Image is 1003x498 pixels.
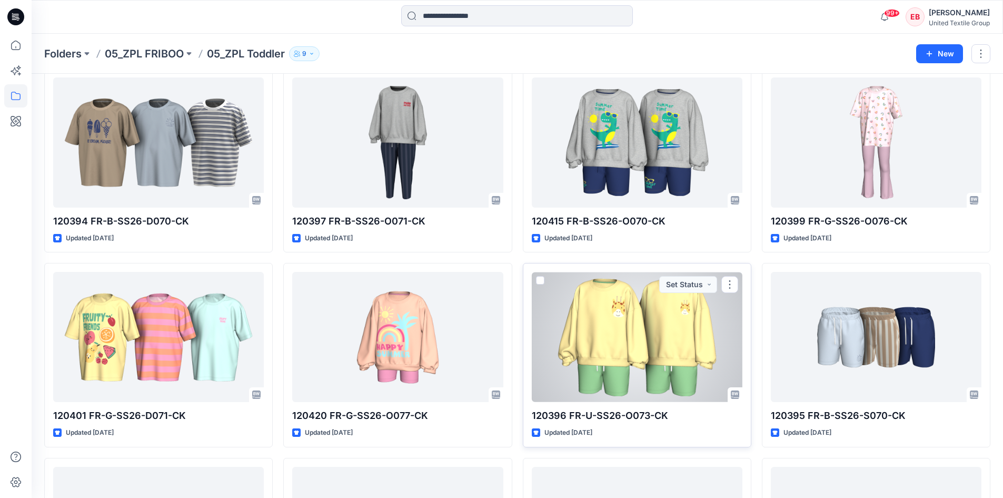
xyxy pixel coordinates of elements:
[771,77,981,208] a: 120399 FR-G-SS26-O076-CK
[783,427,831,438] p: Updated [DATE]
[532,272,742,402] a: 120396 FR-U-SS26-O073-CK
[105,46,184,61] a: 05_ZPL FRIBOO
[544,233,592,244] p: Updated [DATE]
[207,46,285,61] p: 05_ZPL Toddler
[305,233,353,244] p: Updated [DATE]
[44,46,82,61] a: Folders
[916,44,963,63] button: New
[53,272,264,402] a: 120401 FR-G-SS26-D071-CK
[929,6,990,19] div: [PERSON_NAME]
[532,77,742,208] a: 120415 FR-B-SS26-O070-CK
[771,214,981,229] p: 120399 FR-G-SS26-O076-CK
[53,408,264,423] p: 120401 FR-G-SS26-D071-CK
[292,214,503,229] p: 120397 FR-B-SS26-O071-CK
[305,427,353,438] p: Updated [DATE]
[884,9,900,17] span: 99+
[53,77,264,208] a: 120394 FR-B-SS26-D070-CK
[292,77,503,208] a: 120397 FR-B-SS26-O071-CK
[66,427,114,438] p: Updated [DATE]
[544,427,592,438] p: Updated [DATE]
[289,46,320,61] button: 9
[929,19,990,27] div: United Textile Group
[783,233,831,244] p: Updated [DATE]
[66,233,114,244] p: Updated [DATE]
[771,408,981,423] p: 120395 FR-B-SS26-S070-CK
[292,272,503,402] a: 120420 FR-G-SS26-O077-CK
[771,272,981,402] a: 120395 FR-B-SS26-S070-CK
[302,48,306,60] p: 9
[532,214,742,229] p: 120415 FR-B-SS26-O070-CK
[53,214,264,229] p: 120394 FR-B-SS26-D070-CK
[292,408,503,423] p: 120420 FR-G-SS26-O077-CK
[906,7,925,26] div: EB
[532,408,742,423] p: 120396 FR-U-SS26-O073-CK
